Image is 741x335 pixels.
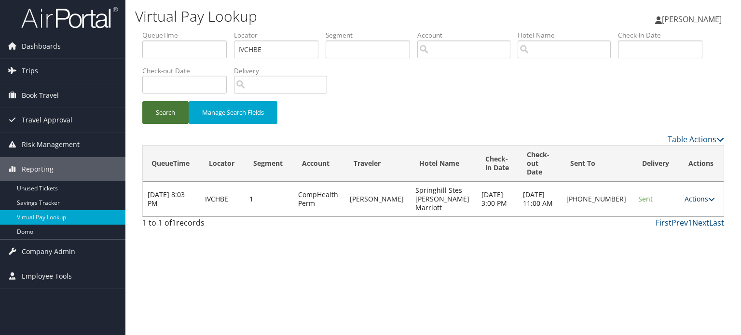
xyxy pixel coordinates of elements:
[135,6,533,27] h1: Virtual Pay Lookup
[411,146,477,182] th: Hotel Name: activate to sort column ascending
[688,217,692,228] a: 1
[22,34,61,58] span: Dashboards
[22,157,54,181] span: Reporting
[22,133,80,157] span: Risk Management
[234,66,334,76] label: Delivery
[326,30,417,40] label: Segment
[562,182,633,216] td: [PHONE_NUMBER]
[518,146,562,182] th: Check-out Date: activate to sort column ascending
[143,146,200,182] th: QueueTime: activate to sort column ascending
[633,146,679,182] th: Delivery: activate to sort column ascending
[477,146,518,182] th: Check-in Date: activate to sort column ascending
[417,30,518,40] label: Account
[709,217,724,228] a: Last
[672,217,688,228] a: Prev
[245,146,293,182] th: Segment: activate to sort column ascending
[345,182,411,216] td: [PERSON_NAME]
[293,146,345,182] th: Account: activate to sort column ascending
[477,182,518,216] td: [DATE] 3:00 PM
[411,182,477,216] td: Springhill Stes [PERSON_NAME] Marriott
[638,194,653,203] span: Sent
[656,217,672,228] a: First
[518,182,562,216] td: [DATE] 11:00 AM
[200,146,245,182] th: Locator: activate to sort column ascending
[142,66,234,76] label: Check-out Date
[685,194,715,203] a: Actions
[21,6,118,29] img: airportal-logo.png
[245,182,293,216] td: 1
[143,182,200,216] td: [DATE] 8:03 PM
[22,108,72,132] span: Travel Approval
[234,30,326,40] label: Locator
[22,264,72,288] span: Employee Tools
[345,146,411,182] th: Traveler: activate to sort column ascending
[172,217,176,228] span: 1
[200,182,245,216] td: IVCHBE
[518,30,618,40] label: Hotel Name
[692,217,709,228] a: Next
[655,5,731,34] a: [PERSON_NAME]
[662,14,722,25] span: [PERSON_NAME]
[142,217,277,233] div: 1 to 1 of records
[142,101,189,124] button: Search
[562,146,633,182] th: Sent To: activate to sort column ascending
[668,134,724,145] a: Table Actions
[22,59,38,83] span: Trips
[189,101,277,124] button: Manage Search Fields
[22,240,75,264] span: Company Admin
[618,30,710,40] label: Check-in Date
[293,182,345,216] td: CompHealth Perm
[142,30,234,40] label: QueueTime
[22,83,59,107] span: Book Travel
[680,146,724,182] th: Actions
